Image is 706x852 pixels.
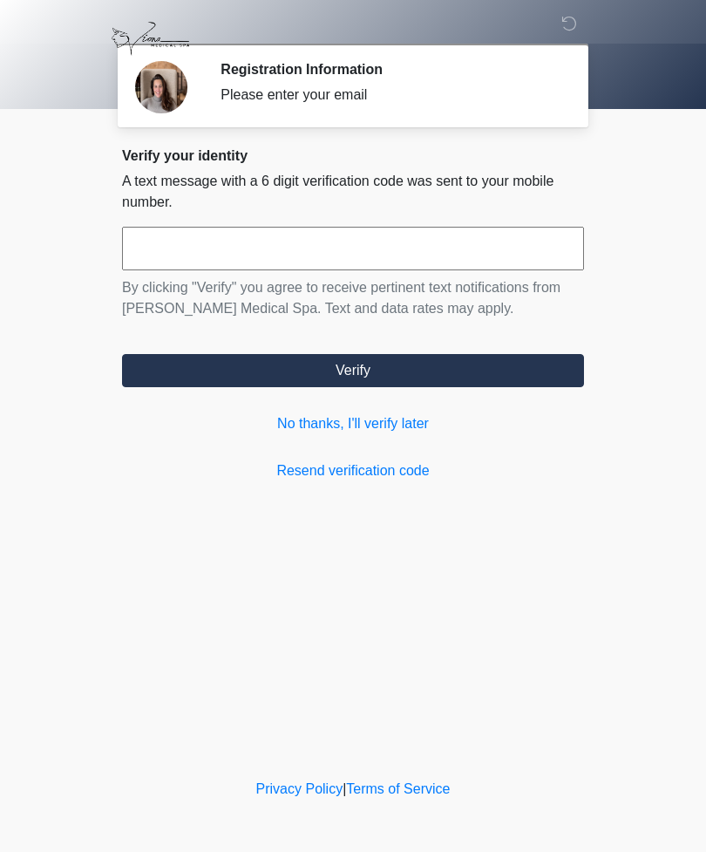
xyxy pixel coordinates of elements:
a: Privacy Policy [256,781,343,796]
p: By clicking "Verify" you agree to receive pertinent text notifications from [PERSON_NAME] Medical... [122,277,584,319]
h2: Verify your identity [122,147,584,164]
a: | [343,781,346,796]
a: Resend verification code [122,460,584,481]
p: A text message with a 6 digit verification code was sent to your mobile number. [122,171,584,213]
div: Please enter your email [221,85,558,106]
img: Agent Avatar [135,61,187,113]
img: Viona Medical Spa Logo [105,13,196,65]
a: No thanks, I'll verify later [122,413,584,434]
button: Verify [122,354,584,387]
a: Terms of Service [346,781,450,796]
